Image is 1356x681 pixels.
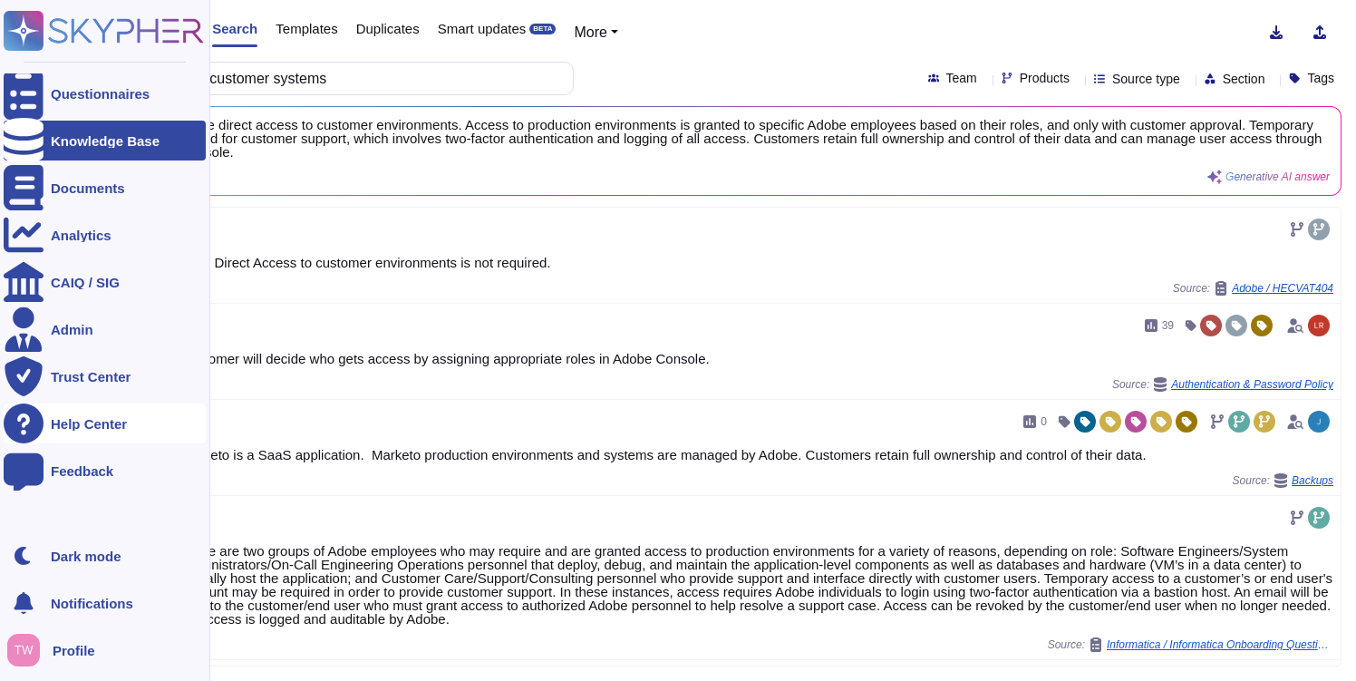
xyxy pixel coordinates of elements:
span: Source: [1048,637,1333,652]
span: Source: [1233,473,1333,488]
span: 0 [1041,416,1047,427]
span: Profile [53,644,95,657]
div: Knowledge Base [51,134,160,148]
a: Questionnaires [4,73,206,113]
a: Knowledge Base [4,121,206,161]
div: Customer will decide who gets access by assigning appropriate roles in Adobe Console. [180,352,1333,365]
span: Source type [1112,73,1180,85]
a: Help Center [4,404,206,443]
div: N/A - Direct Access to customer environments is not required. [180,256,1333,269]
div: BETA [529,24,556,34]
span: Authentication & Password Policy [1171,379,1333,390]
span: Generative AI answer [1225,171,1330,182]
span: Notifications [51,597,133,610]
span: Adobe does not require direct access to customer environments. Access to production environments ... [73,118,1330,159]
div: Feedback [51,464,113,478]
div: Dark mode [51,550,121,563]
a: CAIQ / SIG [4,262,206,302]
span: Team [946,72,977,84]
span: Templates [276,22,337,35]
a: Documents [4,168,206,208]
span: Section [1223,73,1265,85]
span: Duplicates [356,22,420,35]
span: Source: [1112,377,1333,392]
button: More [574,22,618,44]
img: user [7,634,40,666]
span: Source: [1173,281,1333,296]
span: Smart updates [438,22,527,35]
button: user [4,630,53,670]
input: Search a question or template... [72,63,555,94]
div: Marketo is a SaaS application. Marketo production environments and systems are managed by Adobe. ... [180,448,1333,462]
div: There are two groups of Adobe employees who may require and are granted access to production envi... [180,544,1333,626]
div: Help Center [51,417,127,431]
a: Analytics [4,215,206,255]
span: Tags [1307,72,1334,84]
a: Admin [4,309,206,349]
a: Trust Center [4,356,206,396]
div: Documents [51,181,125,195]
span: Backups [1292,475,1333,486]
img: user [1308,315,1330,336]
img: user [1308,411,1330,433]
div: Admin [51,323,93,336]
div: CAIQ / SIG [51,276,120,289]
span: Search [212,22,257,35]
span: More [574,24,606,40]
div: Questionnaires [51,87,150,101]
div: Trust Center [51,370,131,384]
span: 39 [1162,320,1174,331]
span: Products [1020,72,1070,84]
span: Adobe / HECVAT404 [1232,283,1333,294]
span: Informatica / Informatica Onboarding Questionnaire v5.0 [1107,639,1333,650]
a: Feedback [4,451,206,491]
div: Analytics [51,229,111,242]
